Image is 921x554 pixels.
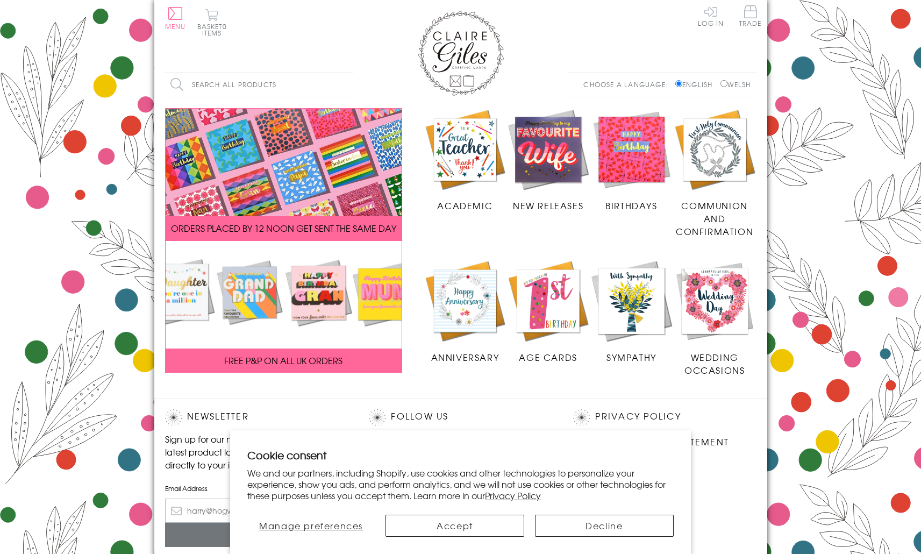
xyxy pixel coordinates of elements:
input: Search all products [165,73,353,97]
a: New Releases [506,108,590,212]
p: Choose a language: [583,80,673,89]
a: Log In [698,5,724,26]
a: Anniversary [424,259,507,364]
h2: Newsletter [165,409,348,425]
button: Menu [165,7,186,30]
span: 0 items [202,22,227,38]
a: Birthdays [590,108,673,212]
a: Wedding Occasions [673,259,756,377]
span: Manage preferences [259,519,363,532]
input: harry@hogwarts.edu [165,499,348,523]
button: Basket0 items [197,9,227,36]
a: Sympathy [590,259,673,364]
a: Privacy Policy [485,489,541,502]
span: Menu [165,22,186,31]
button: Accept [385,515,524,537]
button: Decline [535,515,674,537]
p: Sign up for our newsletter to receive the latest product launches, news and offers directly to yo... [165,432,348,471]
span: Communion and Confirmation [676,199,753,238]
label: Welsh [720,80,751,89]
span: FREE P&P ON ALL UK ORDERS [224,354,342,367]
a: Academic [424,108,507,212]
a: Trade [739,5,762,29]
span: ORDERS PLACED BY 12 NOON GET SENT THE SAME DAY [171,222,396,235]
span: Anniversary [431,351,499,364]
span: Sympathy [606,351,656,364]
a: Privacy Policy [595,409,681,424]
span: Trade [739,5,762,26]
span: Age Cards [519,351,577,364]
span: Academic [437,199,492,212]
input: English [675,80,682,87]
h2: Follow Us [369,409,552,425]
button: Manage preferences [247,515,375,537]
span: Birthdays [605,199,657,212]
input: Subscribe [165,523,348,547]
span: Wedding Occasions [684,351,745,377]
a: Age Cards [506,259,590,364]
a: Communion and Confirmation [673,108,756,238]
h2: Cookie consent [247,448,674,463]
input: Search [342,73,353,97]
label: Email Address [165,484,348,493]
label: English [675,80,718,89]
input: Welsh [720,80,727,87]
img: Claire Giles Greetings Cards [418,11,504,96]
p: We and our partners, including Shopify, use cookies and other technologies to personalize your ex... [247,467,674,501]
span: New Releases [513,199,583,212]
